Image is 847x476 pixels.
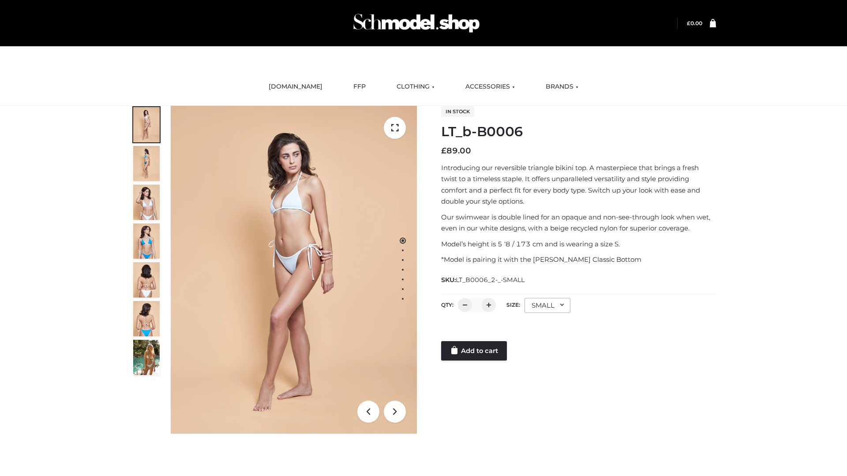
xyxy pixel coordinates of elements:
[133,185,160,220] img: ArielClassicBikiniTop_CloudNine_AzureSky_OW114ECO_3-scaled.jpg
[441,162,716,207] p: Introducing our reversible triangle bikini top. A masterpiece that brings a fresh twist to a time...
[441,238,716,250] p: Model’s height is 5 ‘8 / 173 cm and is wearing a size S.
[525,298,570,313] div: SMALL
[133,146,160,181] img: ArielClassicBikiniTop_CloudNine_AzureSky_OW114ECO_2-scaled.jpg
[441,212,716,234] p: Our swimwear is double lined for an opaque and non-see-through look when wet, even in our white d...
[390,77,441,97] a: CLOTHING
[133,301,160,336] img: ArielClassicBikiniTop_CloudNine_AzureSky_OW114ECO_8-scaled.jpg
[687,20,702,26] a: £0.00
[441,106,474,117] span: In stock
[456,276,525,284] span: LT_B0006_2-_-SMALL
[441,275,525,285] span: SKU:
[506,301,520,308] label: Size:
[347,77,372,97] a: FFP
[441,301,453,308] label: QTY:
[133,223,160,259] img: ArielClassicBikiniTop_CloudNine_AzureSky_OW114ECO_4-scaled.jpg
[133,262,160,297] img: ArielClassicBikiniTop_CloudNine_AzureSky_OW114ECO_7-scaled.jpg
[441,124,716,140] h1: LT_b-B0006
[441,146,471,156] bdi: 89.00
[459,77,521,97] a: ACCESSORIES
[539,77,585,97] a: BRANDS
[441,341,507,361] a: Add to cart
[133,107,160,142] img: ArielClassicBikiniTop_CloudNine_AzureSky_OW114ECO_1-scaled.jpg
[350,6,483,41] img: Schmodel Admin 964
[687,20,702,26] bdi: 0.00
[262,77,329,97] a: [DOMAIN_NAME]
[441,146,446,156] span: £
[171,106,417,434] img: ArielClassicBikiniTop_CloudNine_AzureSky_OW114ECO_1
[441,254,716,265] p: *Model is pairing it with the [PERSON_NAME] Classic Bottom
[687,20,690,26] span: £
[133,340,160,375] img: Arieltop_CloudNine_AzureSky2.jpg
